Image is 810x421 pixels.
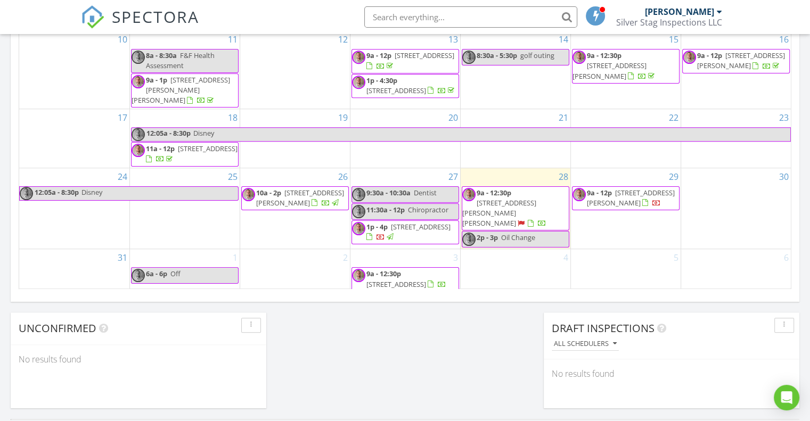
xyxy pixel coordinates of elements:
a: 9a - 12:30p [STREET_ADDRESS][PERSON_NAME][PERSON_NAME] [462,188,546,228]
a: Go to August 25, 2025 [226,168,240,185]
a: 9a - 12p [STREET_ADDRESS] [366,51,454,70]
a: Go to August 29, 2025 [667,168,681,185]
img: face_pic.jpg [352,188,365,201]
a: Go to August 19, 2025 [336,109,350,126]
a: Go to August 13, 2025 [446,31,460,48]
td: Go to August 29, 2025 [570,168,681,249]
span: 9a - 12p [587,188,612,197]
img: face_pic.jpg [352,51,365,64]
td: Go to August 12, 2025 [240,31,350,109]
a: 9a - 1p [STREET_ADDRESS][PERSON_NAME][PERSON_NAME] [131,73,239,108]
span: 9a - 12p [697,51,722,60]
img: face_pic.jpg [462,51,476,64]
a: 9a - 12p [STREET_ADDRESS] [351,49,459,73]
a: Go to September 2, 2025 [341,249,350,266]
span: 8:30a - 5:30p [477,51,517,60]
img: face_pic.jpg [352,222,365,235]
span: [STREET_ADDRESS] [391,222,451,232]
img: face_pic.jpg [132,75,145,88]
a: Go to August 30, 2025 [777,168,791,185]
td: Go to August 30, 2025 [681,168,791,249]
a: Go to August 14, 2025 [557,31,570,48]
a: Go to September 5, 2025 [672,249,681,266]
span: 10a - 2p [256,188,281,197]
span: 9a - 12:30p [366,269,401,278]
a: 9a - 12p [STREET_ADDRESS][PERSON_NAME] [572,186,680,210]
img: face_pic.jpg [352,76,365,89]
td: Go to August 25, 2025 [129,168,240,249]
a: 9a - 1p [STREET_ADDRESS][PERSON_NAME][PERSON_NAME] [132,75,230,105]
td: Go to August 31, 2025 [19,249,129,293]
div: No results found [11,345,266,374]
span: 9a - 12:30p [587,51,621,60]
a: Go to September 4, 2025 [561,249,570,266]
a: 9a - 12:30p [STREET_ADDRESS] [351,267,459,291]
span: 8a - 8:30a [146,51,177,60]
a: 9a - 12:30p [STREET_ADDRESS] [366,269,446,288]
a: Go to September 3, 2025 [451,249,460,266]
span: 11:30a - 12p [366,205,405,214]
span: [STREET_ADDRESS][PERSON_NAME][PERSON_NAME] [462,198,536,228]
img: face_pic.jpg [462,233,476,246]
td: Go to August 24, 2025 [19,168,129,249]
a: Go to August 12, 2025 [336,31,350,48]
a: Go to August 27, 2025 [446,168,460,185]
td: Go to August 15, 2025 [570,31,681,109]
a: Go to August 20, 2025 [446,109,460,126]
span: [STREET_ADDRESS][PERSON_NAME][PERSON_NAME] [132,75,230,105]
span: Chiropractor [408,205,448,214]
td: Go to August 22, 2025 [570,109,681,168]
a: Go to August 18, 2025 [226,109,240,126]
span: 1p - 4p [366,222,388,232]
a: 11a - 12p [STREET_ADDRESS] [131,142,239,166]
span: 12:05a - 8:30p [146,128,191,141]
img: face_pic.jpg [20,187,33,200]
a: 1p - 4:30p [STREET_ADDRESS] [366,76,456,95]
a: Go to September 6, 2025 [782,249,791,266]
span: 12:05a - 8:30p [34,187,79,200]
td: Go to August 16, 2025 [681,31,791,109]
span: 9a - 1p [146,75,167,85]
input: Search everything... [364,6,577,28]
td: Go to August 18, 2025 [129,109,240,168]
span: Dentist [414,188,437,197]
img: face_pic.jpg [352,205,365,218]
a: Go to August 15, 2025 [667,31,681,48]
td: Go to August 19, 2025 [240,109,350,168]
span: Unconfirmed [19,321,96,335]
td: Go to August 17, 2025 [19,109,129,168]
a: Go to August 17, 2025 [116,109,129,126]
a: 1p - 4p [STREET_ADDRESS] [366,222,451,242]
a: Go to August 26, 2025 [336,168,350,185]
img: face_pic.jpg [572,188,586,201]
img: face_pic.jpg [242,188,255,201]
span: Oil Change [501,233,535,242]
span: 2p - 3p [477,233,498,242]
span: Disney [193,128,214,138]
img: face_pic.jpg [132,269,145,282]
a: 10a - 2p [STREET_ADDRESS][PERSON_NAME] [256,188,344,208]
div: Open Intercom Messenger [774,385,799,410]
a: Go to August 10, 2025 [116,31,129,48]
span: [STREET_ADDRESS][PERSON_NAME] [587,188,675,208]
span: [STREET_ADDRESS][PERSON_NAME] [572,61,647,80]
a: 1p - 4:30p [STREET_ADDRESS] [351,74,459,98]
td: Go to August 28, 2025 [460,168,570,249]
span: 9a - 12:30p [477,188,511,197]
img: The Best Home Inspection Software - Spectora [81,5,104,29]
button: All schedulers [552,337,619,351]
a: Go to August 22, 2025 [667,109,681,126]
a: Go to August 23, 2025 [777,109,791,126]
a: SPECTORA [81,14,199,37]
a: Go to August 24, 2025 [116,168,129,185]
td: Go to August 23, 2025 [681,109,791,168]
div: Silver Stag Inspections LLC [616,17,722,28]
a: 11a - 12p [STREET_ADDRESS] [146,144,238,163]
img: face_pic.jpg [132,51,145,64]
span: [STREET_ADDRESS][PERSON_NAME] [697,51,785,70]
div: No results found [544,359,799,388]
a: 10a - 2p [STREET_ADDRESS][PERSON_NAME] [241,186,349,210]
td: Go to September 3, 2025 [350,249,460,293]
img: face_pic.jpg [462,188,476,201]
span: golf outing [520,51,554,60]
